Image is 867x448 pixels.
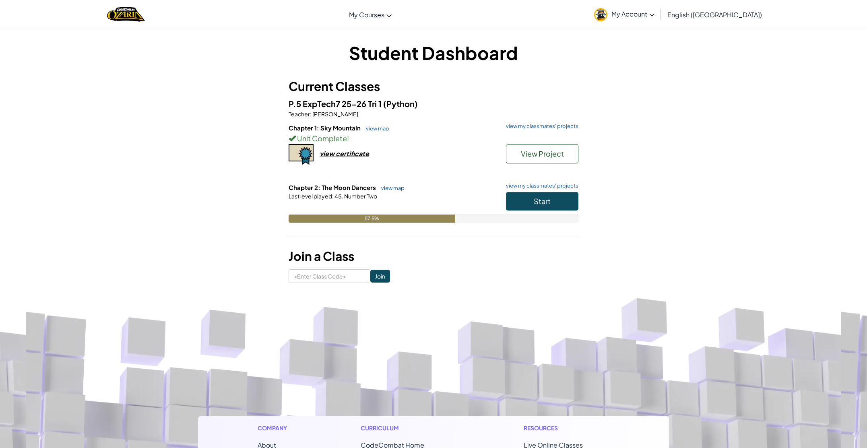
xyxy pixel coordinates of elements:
div: view certificate [320,149,369,158]
span: Teacher [289,110,310,118]
span: Unit Complete [296,134,347,143]
span: Start [534,196,551,206]
img: Home [107,6,144,23]
a: view map [377,185,405,191]
a: view certificate [289,149,369,158]
h1: Curriculum [361,424,458,432]
span: Chapter 2: The Moon Dancers [289,184,377,191]
a: view my classmates' projects [502,183,578,188]
a: My Account [590,2,659,27]
span: : [332,192,334,200]
span: [PERSON_NAME] [312,110,358,118]
input: <Enter Class Code> [289,269,370,283]
a: Ozaria by CodeCombat logo [107,6,144,23]
span: Number Two [343,192,377,200]
div: 57.5% [289,215,455,223]
button: View Project [506,144,578,163]
h1: Company [258,424,295,432]
input: Join [370,270,390,283]
span: My Account [611,10,654,18]
span: View Project [521,149,564,158]
img: avatar [594,8,607,21]
h1: Resources [524,424,609,432]
span: My Courses [349,10,384,19]
span: ! [347,134,349,143]
a: view my classmates' projects [502,124,578,129]
a: view map [362,125,389,132]
a: English ([GEOGRAPHIC_DATA]) [663,4,766,25]
span: English ([GEOGRAPHIC_DATA]) [667,10,762,19]
h3: Join a Class [289,247,578,265]
span: : [310,110,312,118]
span: (Python) [383,99,418,109]
a: My Courses [345,4,396,25]
span: P.5 ExpTech7 25-26 Tri 1 [289,99,383,109]
h1: Student Dashboard [289,40,578,65]
span: Last level played [289,192,332,200]
img: certificate-icon.png [289,144,314,165]
span: 45. [334,192,343,200]
span: Chapter 1: Sky Mountain [289,124,362,132]
h3: Current Classes [289,77,578,95]
button: Start [506,192,578,211]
